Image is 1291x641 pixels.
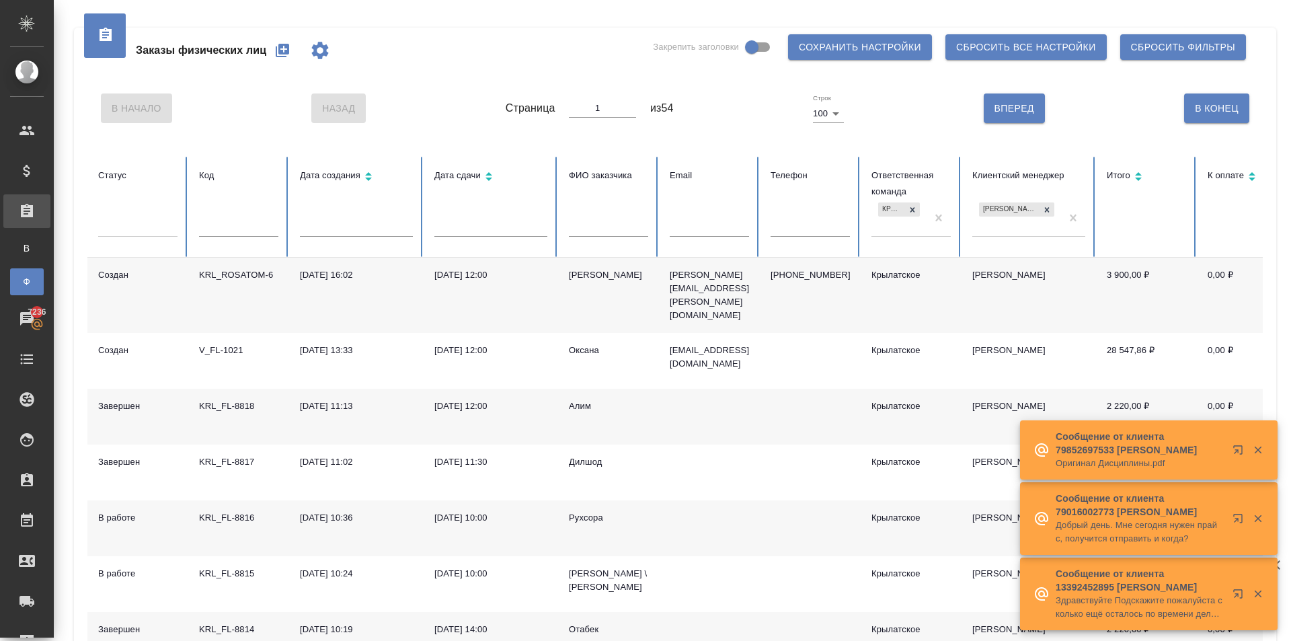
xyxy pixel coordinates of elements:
[1224,505,1257,537] button: Открыть в новой вкладке
[670,167,749,184] div: Email
[300,567,413,580] div: [DATE] 10:24
[506,100,555,116] span: Страница
[871,344,951,357] div: Крылатское
[813,95,831,102] label: Строк
[788,34,932,60] button: Сохранить настройки
[878,202,905,217] div: Крылатское
[199,400,278,413] div: KRL_FL-8818
[3,302,50,336] a: 7236
[871,400,951,413] div: Крылатское
[871,511,951,525] div: Крылатское
[653,40,739,54] span: Закрепить заголовки
[979,202,1040,217] div: [PERSON_NAME]
[300,400,413,413] div: [DATE] 11:13
[17,241,37,255] span: В
[1096,258,1197,333] td: 3 900,00 ₽
[670,344,749,371] p: [EMAIL_ADDRESS][DOMAIN_NAME]
[962,389,1096,445] td: [PERSON_NAME]
[962,556,1096,612] td: [PERSON_NAME]
[199,455,278,469] div: KRL_FL-8817
[1184,93,1249,123] button: В Конец
[569,511,648,525] div: Рухсора
[650,100,674,116] span: из 54
[199,567,278,580] div: KRL_FL-8815
[1244,588,1272,600] button: Закрыть
[962,258,1096,333] td: [PERSON_NAME]
[569,455,648,469] div: Дилшод
[300,167,413,187] div: Сортировка
[962,333,1096,389] td: [PERSON_NAME]
[569,344,648,357] div: Оксана
[1244,513,1272,525] button: Закрыть
[569,268,648,282] div: [PERSON_NAME]
[1056,519,1224,545] p: Добрый день. Мне сегодня нужен прайс, получится отправить и когда?
[266,34,299,67] button: Создать
[434,455,547,469] div: [DATE] 11:30
[871,455,951,469] div: Крылатское
[98,623,178,636] div: Завершен
[10,268,44,295] a: Ф
[10,235,44,262] a: В
[1208,167,1287,187] div: Сортировка
[300,268,413,282] div: [DATE] 16:02
[1224,580,1257,613] button: Открыть в новой вкладке
[670,268,749,322] p: [PERSON_NAME][EMAIL_ADDRESS][PERSON_NAME][DOMAIN_NAME]
[434,623,547,636] div: [DATE] 14:00
[434,167,547,187] div: Сортировка
[1244,444,1272,456] button: Закрыть
[1056,457,1224,470] p: Оригинал Дисциплины.pdf
[98,344,178,357] div: Создан
[434,344,547,357] div: [DATE] 12:00
[569,623,648,636] div: Отабек
[98,511,178,525] div: В работе
[962,500,1096,556] td: [PERSON_NAME]
[945,34,1107,60] button: Сбросить все настройки
[771,167,850,184] div: Телефон
[1107,167,1186,187] div: Сортировка
[98,455,178,469] div: Завершен
[98,167,178,184] div: Статус
[17,275,37,289] span: Ф
[871,268,951,282] div: Крылатское
[569,167,648,184] div: ФИО заказчика
[994,100,1034,117] span: Вперед
[1056,567,1224,594] p: Сообщение от клиента 13392452895 [PERSON_NAME]
[199,623,278,636] div: KRL_FL-8814
[1056,430,1224,457] p: Сообщение от клиента 79852697533 [PERSON_NAME]
[871,623,951,636] div: Крылатское
[300,623,413,636] div: [DATE] 10:19
[1056,594,1224,621] p: Здравствуйте Подскажите пожалуйста сколько ещё осталось по времени делать документы?
[434,268,547,282] div: [DATE] 12:00
[434,511,547,525] div: [DATE] 10:00
[434,400,547,413] div: [DATE] 12:00
[434,567,547,580] div: [DATE] 10:00
[136,42,266,59] span: Заказы физических лиц
[300,511,413,525] div: [DATE] 10:36
[98,268,178,282] div: Создан
[199,167,278,184] div: Код
[871,567,951,580] div: Крылатское
[1120,34,1246,60] button: Сбросить фильтры
[569,400,648,413] div: Алим
[1096,389,1197,445] td: 2 220,00 ₽
[98,567,178,580] div: В работе
[799,39,921,56] span: Сохранить настройки
[1056,492,1224,519] p: Сообщение от клиента 79016002773 [PERSON_NAME]
[300,455,413,469] div: [DATE] 11:02
[972,167,1085,184] div: Клиентский менеджер
[19,305,54,319] span: 7236
[771,268,850,282] p: [PHONE_NUMBER]
[813,104,844,123] div: 100
[199,268,278,282] div: KRL_ROSATOM-6
[300,344,413,357] div: [DATE] 13:33
[871,167,951,200] div: Ответственная команда
[199,511,278,525] div: KRL_FL-8816
[569,567,648,594] div: [PERSON_NAME] \ [PERSON_NAME]
[956,39,1096,56] span: Сбросить все настройки
[962,445,1096,500] td: [PERSON_NAME]
[1195,100,1239,117] span: В Конец
[1131,39,1235,56] span: Сбросить фильтры
[984,93,1045,123] button: Вперед
[1224,437,1257,469] button: Открыть в новой вкладке
[199,344,278,357] div: V_FL-1021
